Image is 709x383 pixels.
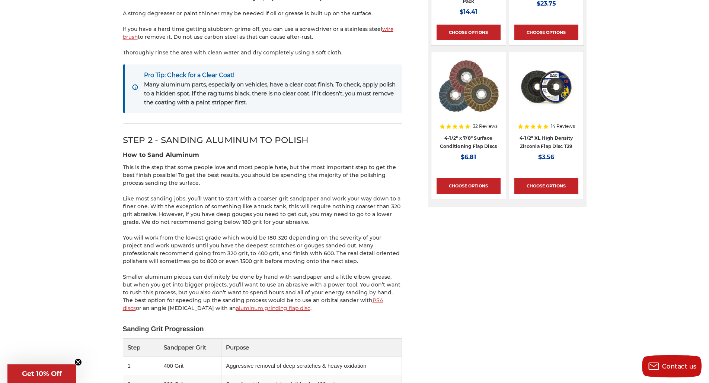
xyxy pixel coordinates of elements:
[123,195,402,226] p: Like most sanding jobs, you’ll want to start with a coarser grit sandpaper and work your way down...
[123,10,402,18] p: A strong degreaser or paint thinner may be needed if oil or grease is built up on the surface.
[538,153,554,161] span: $3.56
[123,234,402,265] p: You will work from the lowest grade which would be 180-320 depending on the severity of your proj...
[144,81,396,106] span: Many aluminum parts, especially on vehicles, have a clear coat finish. To check, apply polish to ...
[123,25,402,41] p: If you have a hard time getting stubborn grime off, you can use a screwdriver or a stainless stee...
[662,363,697,370] span: Contact us
[7,364,76,383] div: Get 10% OffClose teaser
[438,57,499,116] img: Scotch brite flap discs
[123,297,383,311] a: PSA discs
[551,124,575,129] span: 14 Reviews
[144,70,396,80] strong: Pro Tip: Check for a Clear Coat!
[514,57,578,121] a: 4-1/2" XL High Density Zirconia Flap Disc T29
[22,370,62,378] span: Get 10% Off
[74,358,82,366] button: Close teaser
[236,305,310,311] a: aluminum grinding flap disc
[123,26,393,40] a: wire brush
[642,355,702,377] button: Contact us
[517,57,576,116] img: 4-1/2" XL High Density Zirconia Flap Disc T29
[437,57,501,121] a: Scotch brite flap discs
[461,153,476,161] span: $6.81
[473,124,498,129] span: 32 Reviews
[159,338,221,357] th: Sandpaper Grit
[221,338,402,357] th: Purpose
[123,273,402,312] p: Smaller aluminum pieces can definitely be done by hand with sandpaper and a little elbow grease, ...
[123,49,402,57] p: Thoroughly rinse the area with clean water and dry completely using a soft cloth.
[123,357,159,375] td: 1
[437,178,501,194] a: Choose Options
[221,357,402,375] td: Aggressive removal of deep scratches & heavy oxidation
[123,134,402,147] h2: STEP 2 - SANDING ALUMINUM TO POLISH
[520,135,573,149] a: 4-1/2" XL High Density Zirconia Flap Disc T29
[437,25,501,40] a: Choose Options
[123,338,159,357] th: Step
[123,151,402,159] h3: How to Sand Aluminum
[460,8,478,15] span: $14.41
[440,135,497,149] a: 4-1/2" x 7/8" Surface Conditioning Flap Discs
[123,324,402,335] caption: Sanding Grit Progression
[159,357,221,375] td: 400 Grit
[514,25,578,40] a: Choose Options
[514,178,578,194] a: Choose Options
[123,164,402,187] p: This is the step that some people love and most people hate, but the most important step to get t...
